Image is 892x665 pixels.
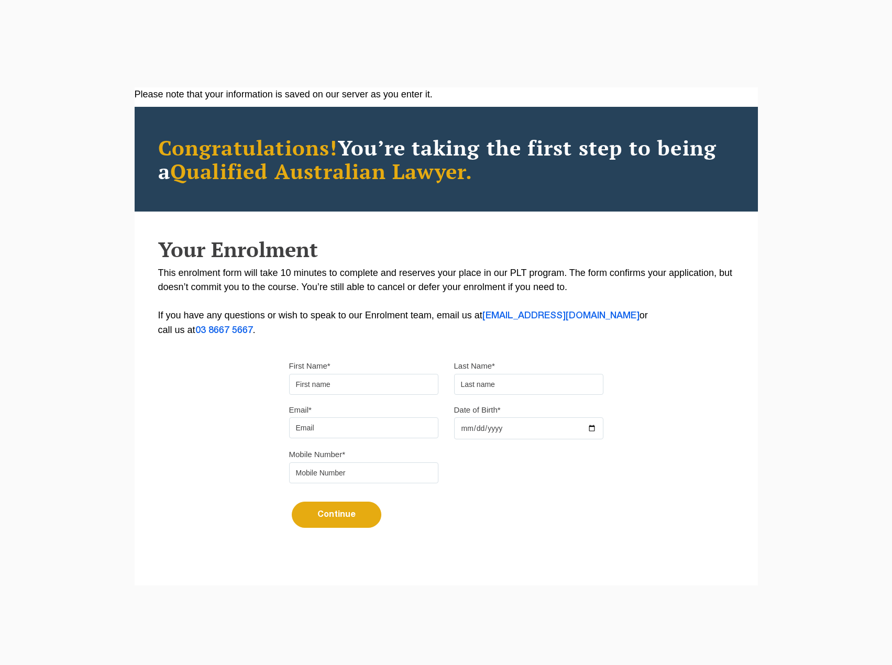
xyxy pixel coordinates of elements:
h2: Your Enrolment [158,238,734,261]
button: Continue [292,502,381,528]
a: [EMAIL_ADDRESS][DOMAIN_NAME] [482,312,640,320]
label: Mobile Number* [289,449,346,460]
a: 03 8667 5667 [195,326,253,335]
label: Last Name* [454,361,495,371]
input: Email [289,417,438,438]
label: First Name* [289,361,331,371]
span: Qualified Australian Lawyer. [170,157,473,185]
input: Mobile Number [289,462,438,483]
label: Date of Birth* [454,405,501,415]
input: First name [289,374,438,395]
label: Email* [289,405,312,415]
span: Congratulations! [158,134,338,161]
div: Please note that your information is saved on our server as you enter it. [135,87,758,102]
p: This enrolment form will take 10 minutes to complete and reserves your place in our PLT program. ... [158,266,734,338]
h2: You’re taking the first step to being a [158,136,734,183]
input: Last name [454,374,603,395]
